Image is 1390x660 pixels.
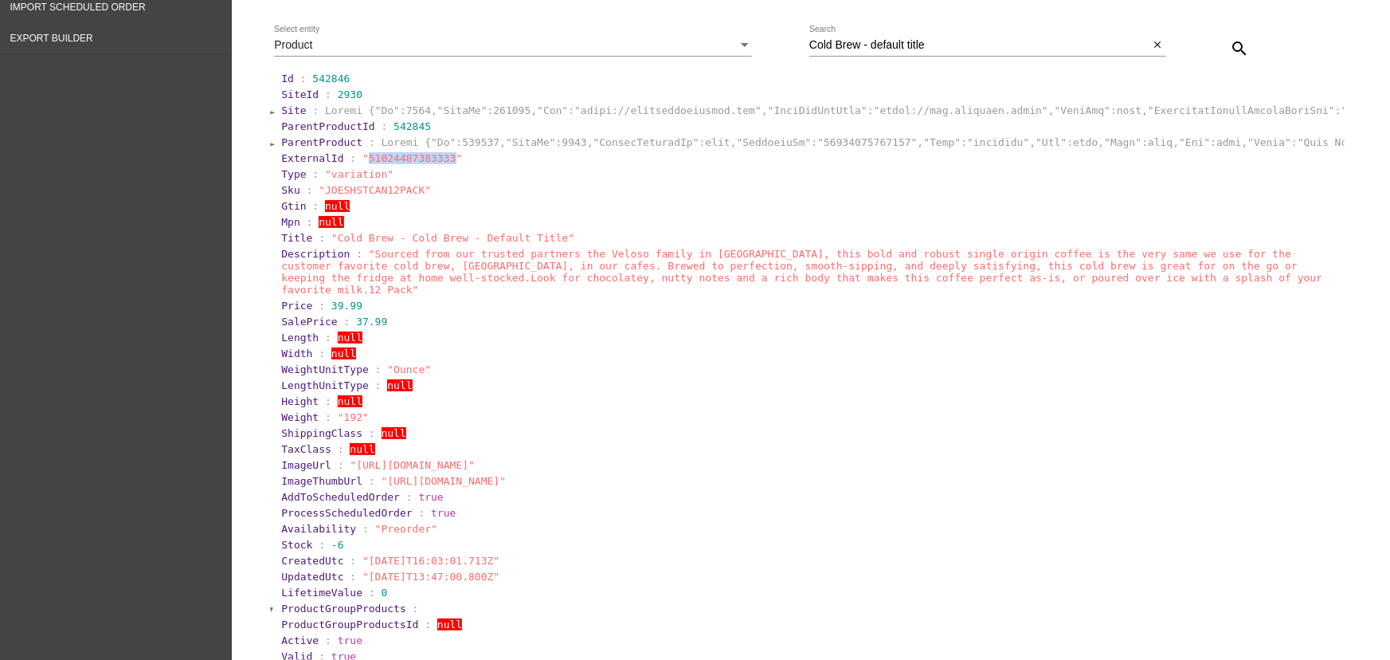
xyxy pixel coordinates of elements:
span: TaxClass [281,443,331,455]
span: : [344,316,350,328]
span: : [307,216,313,228]
span: null [331,348,356,359]
span: ImageUrl [281,459,331,471]
button: Clear [1149,37,1166,53]
span: : [312,104,319,116]
span: Export Builder [10,33,93,44]
span: 542846 [312,73,350,84]
span: : [382,120,388,132]
span: null [387,379,412,391]
mat-select: Select entity [274,39,752,52]
span: 0 [382,587,388,599]
span: : [350,152,356,164]
span: : [312,200,319,212]
span: null [338,395,362,407]
span: "[URL][DOMAIN_NAME]" [350,459,475,471]
input: Search [809,39,1149,52]
span: ExternalId [281,152,343,164]
span: : [350,555,356,567]
span: Price [281,300,312,312]
mat-icon: search [1230,39,1249,58]
span: ProcessScheduledOrder [281,507,412,519]
span: Active [281,634,319,646]
span: : [350,571,356,583]
span: SalePrice [281,316,337,328]
span: 39.99 [331,300,362,312]
span: "Ounce" [387,363,431,375]
span: : [369,587,375,599]
span: UpdatedUtc [281,571,343,583]
span: : [319,539,325,551]
span: : [369,136,375,148]
span: true [431,507,456,519]
span: : [413,603,419,615]
span: ProductGroupProducts [281,603,406,615]
span: : [325,332,331,344]
span: : [307,184,313,196]
span: "51024487383333" [362,152,462,164]
span: "[DATE]T16:03:01.713Z" [362,555,499,567]
span: Height [281,395,319,407]
span: Type [281,168,306,180]
span: : [319,300,325,312]
span: ParentProduct [281,136,362,148]
span: "Sourced from our trusted partners the Veloso family in [GEOGRAPHIC_DATA], this bold and robust s... [281,248,1322,296]
span: : [419,507,425,519]
span: : [375,363,382,375]
span: null [338,332,362,344]
span: -6 [331,539,344,551]
span: ParentProductId [281,120,374,132]
span: null [325,200,350,212]
span: : [369,427,375,439]
span: "JOESHSTCAN12PACK" [319,184,431,196]
span: : [325,634,331,646]
span: null [437,619,462,631]
span: Mpn [281,216,300,228]
span: ShippingClass [281,427,362,439]
span: : [369,475,375,487]
span: : [325,411,331,423]
span: Availability [281,523,356,535]
mat-icon: close [1152,39,1163,52]
span: : [406,491,413,503]
span: ProductGroupProductsId [281,619,418,631]
span: true [338,634,362,646]
span: Import Scheduled Order [10,2,146,13]
span: : [425,619,431,631]
span: null [382,427,406,439]
span: "[DATE]T13:47:00.800Z" [362,571,499,583]
span: Title [281,232,312,244]
span: Weight [281,411,319,423]
span: : [325,395,331,407]
span: : [338,459,344,471]
span: Site [281,104,306,116]
span: : [375,379,382,391]
span: AddToScheduledOrder [281,491,400,503]
span: null [350,443,374,455]
span: Gtin [281,200,306,212]
span: 542845 [394,120,431,132]
span: : [338,443,344,455]
span: null [319,216,343,228]
span: : [356,248,362,260]
span: true [419,491,444,503]
span: 37.99 [356,316,387,328]
span: "Preorder" [375,523,437,535]
span: : [312,168,319,180]
span: CreatedUtc [281,555,343,567]
span: LifetimeValue [281,587,362,599]
span: Description [281,248,350,260]
span: "Cold Brew - Cold Brew - Default Title" [331,232,574,244]
span: "192" [338,411,369,423]
span: WeightUnitType [281,363,369,375]
span: Width [281,348,312,359]
span: LengthUnitType [281,379,369,391]
span: : [300,73,307,84]
span: : [319,232,325,244]
span: Product [274,38,312,51]
span: : [362,523,369,535]
span: Id [281,73,294,84]
span: Stock [281,539,312,551]
span: Length [281,332,319,344]
span: : [325,88,331,100]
